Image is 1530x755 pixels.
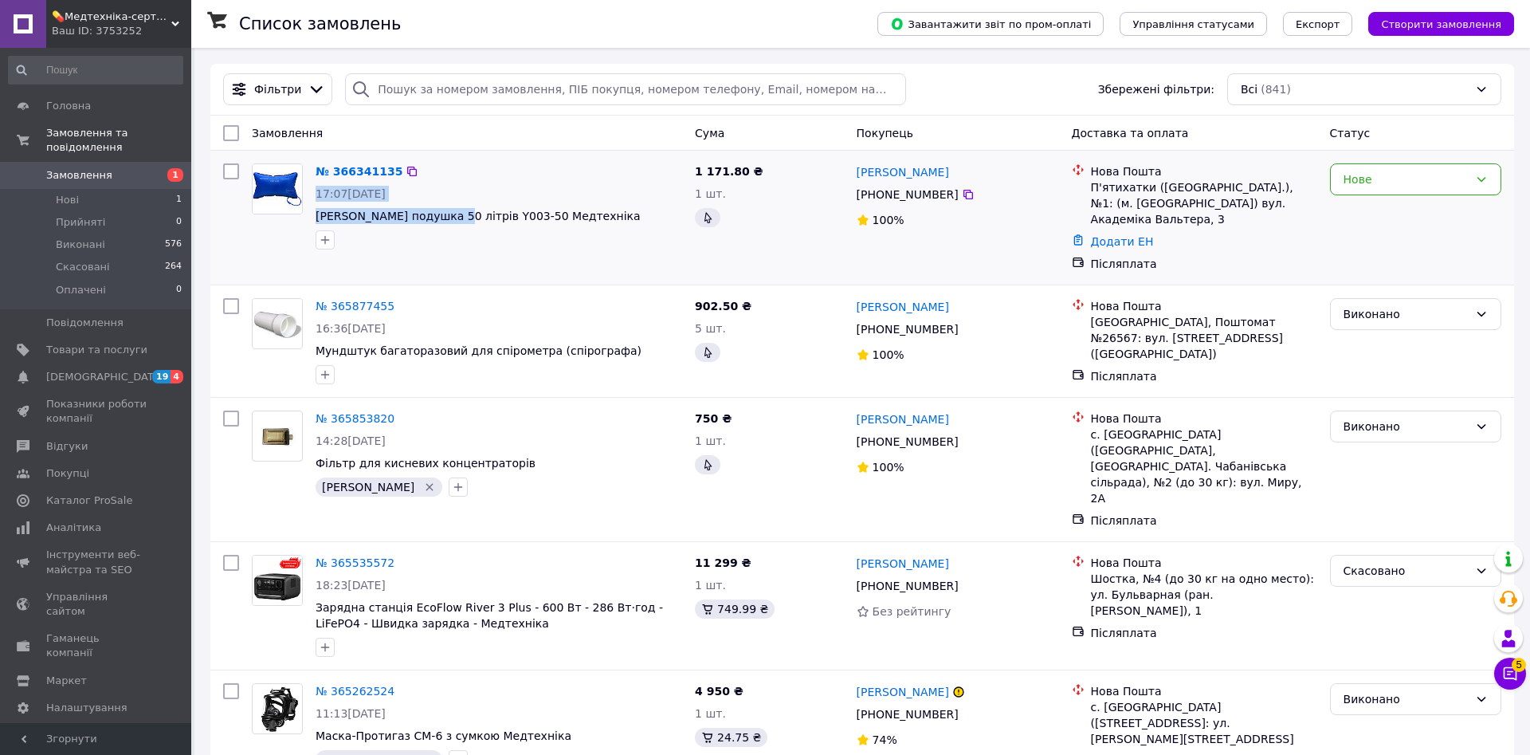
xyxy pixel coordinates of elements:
[8,56,183,85] input: Пошук
[253,556,302,605] img: Фото товару
[253,684,302,733] img: Фото товару
[1091,298,1317,314] div: Нова Пошта
[316,435,386,447] span: 14:28[DATE]
[1091,314,1317,362] div: [GEOGRAPHIC_DATA], Поштомат №26567: вул. [STREET_ADDRESS] ([GEOGRAPHIC_DATA])
[316,556,394,569] a: № 365535572
[857,299,949,315] a: [PERSON_NAME]
[857,164,949,180] a: [PERSON_NAME]
[46,439,88,454] span: Відгуки
[1494,658,1526,690] button: Чат з покупцем5
[171,370,183,383] span: 4
[46,494,132,508] span: Каталог ProSale
[1344,690,1469,708] div: Виконано
[176,283,182,297] span: 0
[695,300,751,313] span: 902.50 ₴
[46,674,87,688] span: Маркет
[695,127,724,140] span: Cума
[1296,18,1340,30] span: Експорт
[1344,562,1469,580] div: Скасовано
[56,215,105,230] span: Прийняті
[46,397,147,426] span: Показники роботи компанії
[1098,81,1214,97] span: Збережені фільтри:
[165,238,182,252] span: 576
[695,165,763,178] span: 1 171.80 ₴
[252,298,303,349] a: Фото товару
[252,683,303,734] a: Фото товару
[253,164,302,214] img: Фото товару
[873,733,897,746] span: 74%
[873,461,904,474] span: 100%
[46,370,164,384] span: [DEMOGRAPHIC_DATA]
[1091,699,1317,747] div: с. [GEOGRAPHIC_DATA] ([STREET_ADDRESS]: ул. [PERSON_NAME][STREET_ADDRESS]
[853,183,962,206] div: [PHONE_NUMBER]
[1512,655,1526,670] span: 5
[873,605,951,618] span: Без рейтингу
[1261,83,1291,96] span: (841)
[46,466,89,481] span: Покупці
[316,729,571,742] a: Маска-Протигаз CM-6 з сумкою Медтехніка
[1091,368,1317,384] div: Післяплата
[857,411,949,427] a: [PERSON_NAME]
[316,412,394,425] a: № 365853820
[252,127,323,140] span: Замовлення
[1091,555,1317,571] div: Нова Пошта
[1091,163,1317,179] div: Нова Пошта
[695,600,775,619] div: 749.99 ₴
[46,316,124,330] span: Повідомлення
[695,322,726,335] span: 5 шт.
[857,684,949,700] a: [PERSON_NAME]
[46,701,127,715] span: Налаштування
[1091,571,1317,619] div: Шостка, №4 (до 30 кг на одно место): ул. Бульварная (ран. [PERSON_NAME]), 1
[322,481,414,494] span: [PERSON_NAME]
[1344,418,1469,435] div: Виконано
[46,521,101,535] span: Аналітика
[695,579,726,592] span: 1 шт.
[1120,12,1267,36] button: Управління статусами
[52,10,171,24] span: 💊Медтехніка-сертифіковане медичне обладнання💊
[877,12,1104,36] button: Завантажити звіт по пром-оплаті
[56,283,106,297] span: Оплачені
[46,168,112,183] span: Замовлення
[316,601,663,630] span: Зарядна станція EcoFlow River 3 Plus - 600 Вт - 286 Вт·год - LiFePO4 - Швидка зарядка - Медтехніка
[46,343,147,357] span: Товари та послуги
[316,685,394,698] a: № 365262524
[1344,305,1469,323] div: Виконано
[176,193,182,207] span: 1
[890,17,1091,31] span: Завантажити звіт по пром-оплаті
[1091,683,1317,699] div: Нова Пошта
[1091,625,1317,641] div: Післяплата
[46,99,91,113] span: Головна
[316,322,386,335] span: 16:36[DATE]
[873,214,904,226] span: 100%
[254,81,301,97] span: Фільтри
[695,187,726,200] span: 1 шт.
[853,575,962,597] div: [PHONE_NUMBER]
[56,260,110,274] span: Скасовані
[695,728,767,747] div: 24.75 ₴
[1344,171,1469,188] div: Нове
[1091,513,1317,529] div: Післяплата
[316,210,641,222] a: [PERSON_NAME] подушка 50 літрів Y003-50 Медтехніка
[316,579,386,592] span: 18:23[DATE]
[853,431,962,453] div: [PHONE_NUMBER]
[316,457,535,470] a: Фільтр для кисневих концентраторів
[316,707,386,720] span: 11:13[DATE]
[1330,127,1371,140] span: Статус
[46,548,147,576] span: Інструменти веб-майстра та SEO
[316,344,641,357] span: Мундштук багаторазовий для спірометра (спірографа)
[316,300,394,313] a: № 365877455
[52,24,191,38] div: Ваш ID: 3753252
[253,299,302,348] img: Фото товару
[1091,411,1317,427] div: Нова Пошта
[56,238,105,252] span: Виконані
[165,260,182,274] span: 264
[252,163,303,214] a: Фото товару
[853,318,962,340] div: [PHONE_NUMBER]
[56,193,79,207] span: Нові
[316,187,386,200] span: 17:07[DATE]
[1381,18,1501,30] span: Створити замовлення
[1368,12,1514,36] button: Створити замовлення
[1091,235,1154,248] a: Додати ЕН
